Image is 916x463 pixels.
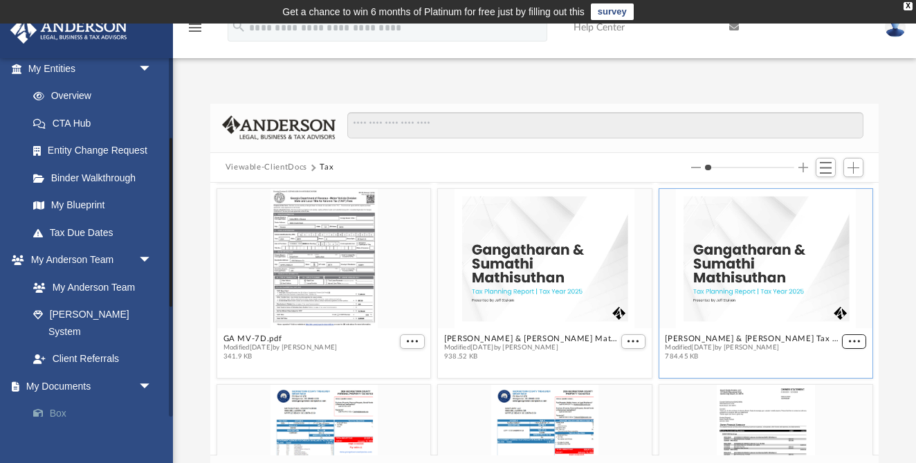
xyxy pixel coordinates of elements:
[19,109,173,137] a: CTA Hub
[665,353,839,362] span: 784.45 KB
[226,161,307,174] button: Viewable-ClientDocs
[19,345,166,373] a: Client Referrals
[223,343,337,352] span: Modified [DATE] by [PERSON_NAME]
[19,82,173,110] a: Overview
[691,163,701,172] button: Decrease column size
[6,17,131,44] img: Anderson Advisors Platinum Portal
[19,164,173,192] a: Binder Walkthrough
[665,343,839,352] span: Modified [DATE] by [PERSON_NAME]
[10,372,173,400] a: My Documentsarrow_drop_down
[138,55,166,83] span: arrow_drop_down
[138,372,166,401] span: arrow_drop_down
[816,158,836,177] button: Switch to List View
[19,219,173,246] a: Tax Due Dates
[223,353,337,362] span: 341.9 KB
[231,19,246,34] i: search
[798,163,808,172] button: Increase column size
[19,273,159,301] a: My Anderson Team
[621,334,645,349] button: More options
[19,137,173,165] a: Entity Change Request
[10,55,173,82] a: My Entitiesarrow_drop_down
[444,343,618,352] span: Modified [DATE] by [PERSON_NAME]
[10,246,166,274] a: My Anderson Teamarrow_drop_down
[19,400,173,428] a: Box
[19,192,166,219] a: My Blueprint
[444,334,618,343] button: [PERSON_NAME] & [PERSON_NAME] Mathisuthan Tax Plan [DATE].pdf
[705,163,794,172] input: Column size
[320,161,333,174] button: Tax
[400,334,425,349] button: More options
[187,19,203,36] i: menu
[843,158,864,177] button: Add
[444,353,618,362] span: 938.52 KB
[665,334,839,343] button: [PERSON_NAME] & [PERSON_NAME] Tax Plan [DATE] (1).pdf
[282,3,585,20] div: Get a chance to win 6 months of Platinum for free just by filling out this
[591,3,634,20] a: survey
[210,183,879,455] div: grid
[223,334,337,343] button: GA MV-7D.pdf
[885,17,906,37] img: User Pic
[138,246,166,275] span: arrow_drop_down
[187,26,203,36] a: menu
[842,334,867,349] button: More options
[904,2,913,10] div: close
[347,112,863,138] input: Search files and folders
[19,301,166,345] a: [PERSON_NAME] System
